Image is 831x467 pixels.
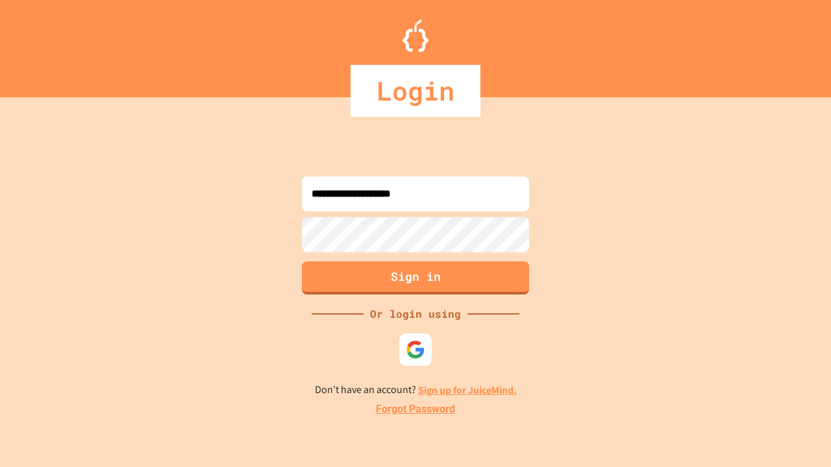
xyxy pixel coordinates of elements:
div: Login [351,65,480,117]
img: google-icon.svg [406,340,425,359]
a: Sign up for JuiceMind. [418,383,517,397]
img: Logo.svg [403,19,428,52]
div: Or login using [364,306,467,322]
p: Don't have an account? [315,382,517,398]
button: Sign in [302,261,529,294]
a: Forgot Password [376,401,455,417]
